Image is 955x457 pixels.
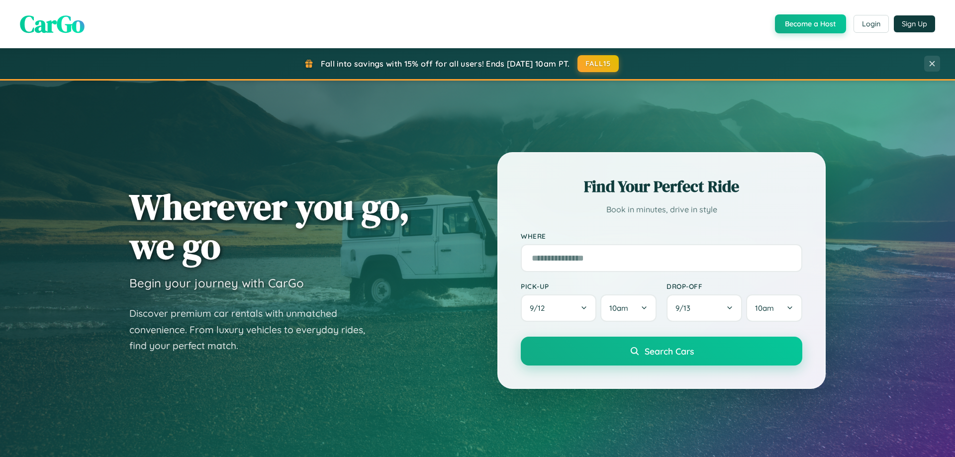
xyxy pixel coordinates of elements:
[600,294,657,322] button: 10am
[667,294,742,322] button: 9/13
[530,303,550,313] span: 9 / 12
[521,232,802,240] label: Where
[129,275,304,290] h3: Begin your journey with CarGo
[746,294,802,322] button: 10am
[775,14,846,33] button: Become a Host
[521,337,802,366] button: Search Cars
[894,15,935,32] button: Sign Up
[854,15,889,33] button: Login
[577,55,619,72] button: FALL15
[609,303,628,313] span: 10am
[755,303,774,313] span: 10am
[129,187,410,266] h1: Wherever you go, we go
[667,282,802,290] label: Drop-off
[129,305,378,354] p: Discover premium car rentals with unmatched convenience. From luxury vehicles to everyday rides, ...
[20,7,85,40] span: CarGo
[645,346,694,357] span: Search Cars
[675,303,695,313] span: 9 / 13
[521,282,657,290] label: Pick-up
[521,202,802,217] p: Book in minutes, drive in style
[521,294,596,322] button: 9/12
[521,176,802,197] h2: Find Your Perfect Ride
[321,59,570,69] span: Fall into savings with 15% off for all users! Ends [DATE] 10am PT.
